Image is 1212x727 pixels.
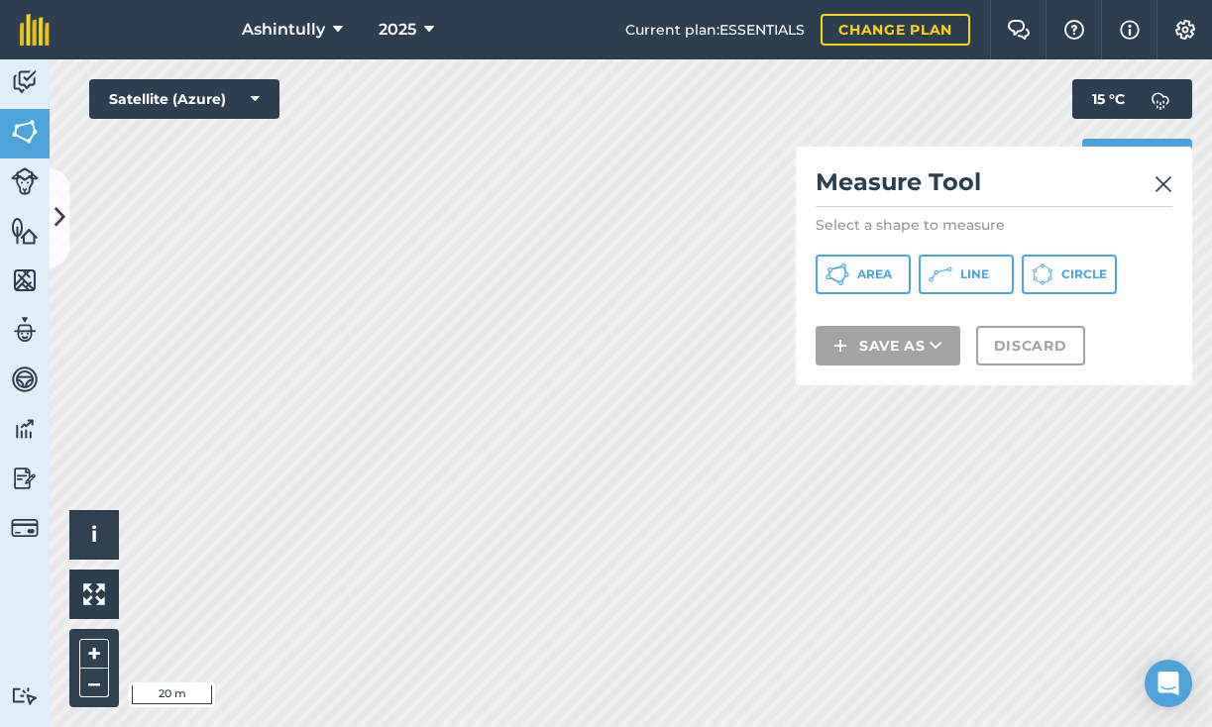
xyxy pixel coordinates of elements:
[960,266,989,282] span: Line
[79,669,109,697] button: –
[816,326,960,365] button: Save as
[1145,660,1192,707] div: Open Intercom Messenger
[11,686,39,705] img: svg+xml;base64,PD94bWwgdmVyc2lvbj0iMS4wIiBlbmNvZGluZz0idXRmLTgiPz4KPCEtLSBHZW5lcmF0b3I6IEFkb2JlIE...
[625,19,805,41] span: Current plan : ESSENTIALS
[821,14,970,46] a: Change plan
[1120,18,1140,42] img: svg+xml;base64,PHN2ZyB4bWxucz0iaHR0cDovL3d3dy53My5vcmcvMjAwMC9zdmciIHdpZHRoPSIxNyIgaGVpZ2h0PSIxNy...
[1092,79,1125,119] span: 15 ° C
[919,255,1014,294] button: Line
[11,364,39,394] img: svg+xml;base64,PD94bWwgdmVyc2lvbj0iMS4wIiBlbmNvZGluZz0idXRmLTgiPz4KPCEtLSBHZW5lcmF0b3I6IEFkb2JlIE...
[379,18,416,42] span: 2025
[11,414,39,444] img: svg+xml;base64,PD94bWwgdmVyc2lvbj0iMS4wIiBlbmNvZGluZz0idXRmLTgiPz4KPCEtLSBHZW5lcmF0b3I6IEFkb2JlIE...
[91,522,97,547] span: i
[1072,79,1192,119] button: 15 °C
[11,265,39,295] img: svg+xml;base64,PHN2ZyB4bWxucz0iaHR0cDovL3d3dy53My5vcmcvMjAwMC9zdmciIHdpZHRoPSI1NiIgaGVpZ2h0PSI2MC...
[816,215,1172,235] p: Select a shape to measure
[816,166,1172,207] h2: Measure Tool
[11,167,39,195] img: svg+xml;base64,PD94bWwgdmVyc2lvbj0iMS4wIiBlbmNvZGluZz0idXRmLTgiPz4KPCEtLSBHZW5lcmF0b3I6IEFkb2JlIE...
[1082,139,1193,178] button: Print
[11,216,39,246] img: svg+xml;base64,PHN2ZyB4bWxucz0iaHR0cDovL3d3dy53My5vcmcvMjAwMC9zdmciIHdpZHRoPSI1NiIgaGVpZ2h0PSI2MC...
[1173,20,1197,40] img: A cog icon
[1022,255,1117,294] button: Circle
[816,255,911,294] button: Area
[11,117,39,147] img: svg+xml;base64,PHN2ZyB4bWxucz0iaHR0cDovL3d3dy53My5vcmcvMjAwMC9zdmciIHdpZHRoPSI1NiIgaGVpZ2h0PSI2MC...
[242,18,325,42] span: Ashintully
[20,14,50,46] img: fieldmargin Logo
[1141,79,1180,119] img: svg+xml;base64,PD94bWwgdmVyc2lvbj0iMS4wIiBlbmNvZGluZz0idXRmLTgiPz4KPCEtLSBHZW5lcmF0b3I6IEFkb2JlIE...
[857,266,892,282] span: Area
[833,334,847,358] img: svg+xml;base64,PHN2ZyB4bWxucz0iaHR0cDovL3d3dy53My5vcmcvMjAwMC9zdmciIHdpZHRoPSIxNCIgaGVpZ2h0PSIyNC...
[11,67,39,97] img: svg+xml;base64,PD94bWwgdmVyc2lvbj0iMS4wIiBlbmNvZGluZz0idXRmLTgiPz4KPCEtLSBHZW5lcmF0b3I6IEFkb2JlIE...
[83,583,105,605] img: Four arrows, one pointing top left, one top right, one bottom right and the last bottom left
[69,510,119,560] button: i
[1155,172,1172,196] img: svg+xml;base64,PHN2ZyB4bWxucz0iaHR0cDovL3d3dy53My5vcmcvMjAwMC9zdmciIHdpZHRoPSIyMiIgaGVpZ2h0PSIzMC...
[11,514,39,542] img: svg+xml;base64,PD94bWwgdmVyc2lvbj0iMS4wIiBlbmNvZGluZz0idXRmLTgiPz4KPCEtLSBHZW5lcmF0b3I6IEFkb2JlIE...
[1061,266,1107,282] span: Circle
[1007,20,1031,40] img: Two speech bubbles overlapping with the left bubble in the forefront
[79,639,109,669] button: +
[1062,20,1086,40] img: A question mark icon
[11,464,39,493] img: svg+xml;base64,PD94bWwgdmVyc2lvbj0iMS4wIiBlbmNvZGluZz0idXRmLTgiPz4KPCEtLSBHZW5lcmF0b3I6IEFkb2JlIE...
[11,315,39,345] img: svg+xml;base64,PD94bWwgdmVyc2lvbj0iMS4wIiBlbmNvZGluZz0idXRmLTgiPz4KPCEtLSBHZW5lcmF0b3I6IEFkb2JlIE...
[976,326,1085,365] button: Discard
[89,79,279,119] button: Satellite (Azure)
